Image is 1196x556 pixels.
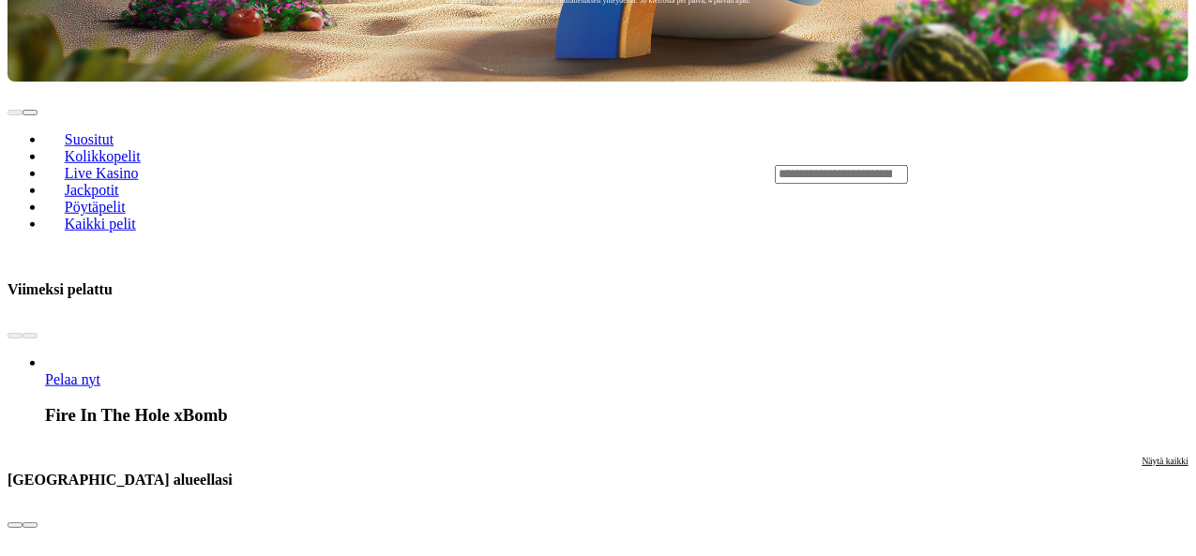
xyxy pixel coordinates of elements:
button: next slide [23,333,38,338]
a: Jackpotit [45,176,138,204]
nav: Lobby [8,99,737,248]
span: Pöytäpelit [57,199,133,215]
button: prev slide [8,333,23,338]
span: Kaikki pelit [57,216,144,232]
h3: [GEOGRAPHIC_DATA] alueellasi [8,471,233,488]
header: Lobby [8,82,1188,265]
a: Kolikkopelit [45,143,159,171]
span: Kolikkopelit [57,148,148,164]
span: Suositut [57,131,121,147]
a: Live Kasino [45,159,158,188]
button: next slide [23,110,38,115]
span: Jackpotit [57,182,127,198]
button: prev slide [8,110,23,115]
a: Suositut [45,126,133,154]
a: Näytä kaikki [1143,456,1188,503]
button: next slide [23,522,38,528]
span: Näytä kaikki [1143,456,1188,466]
a: Fire In The Hole xBomb [45,371,100,387]
h3: Viimeksi pelattu [8,280,113,298]
span: Pelaa nyt [45,371,100,387]
button: prev slide [8,522,23,528]
input: Search [775,165,908,184]
span: Live Kasino [57,165,146,181]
